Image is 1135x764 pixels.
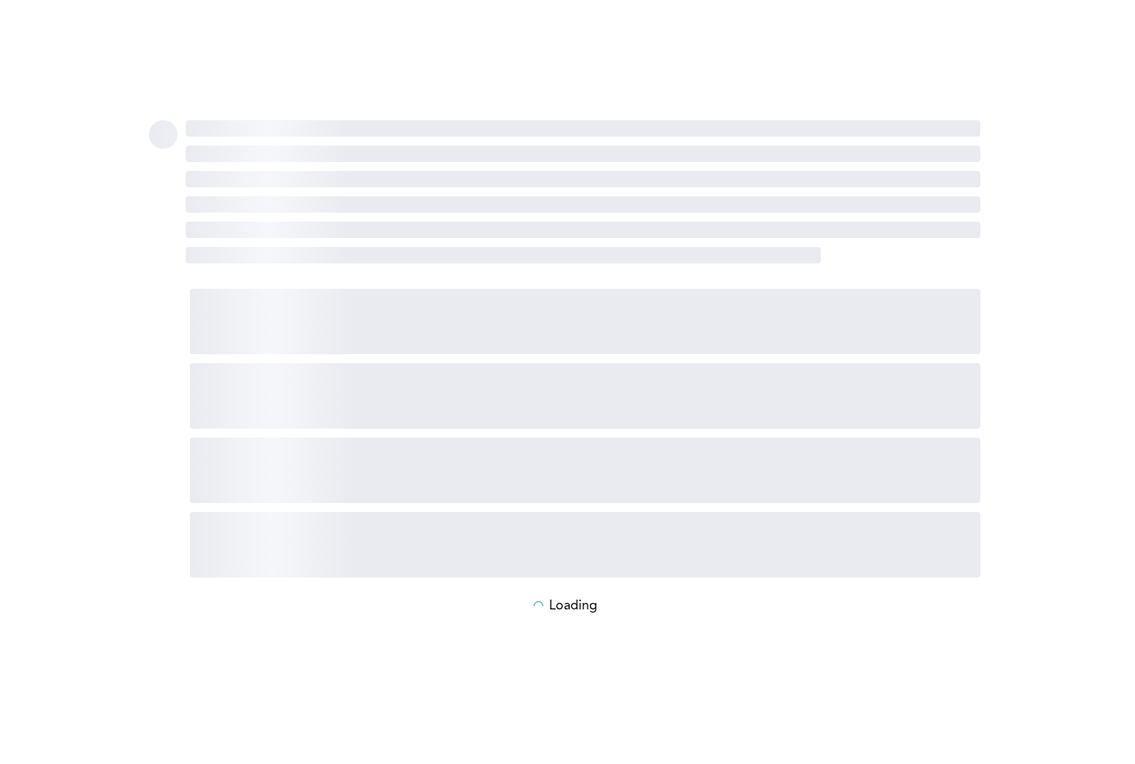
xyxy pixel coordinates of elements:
span: ‌ [190,363,980,429]
span: ‌ [186,171,980,187]
span: ‌ [190,289,980,354]
p: Loading [549,599,597,613]
span: ‌ [186,120,980,137]
span: ‌ [190,512,980,577]
span: ‌ [186,196,980,213]
span: ‌ [186,146,980,162]
span: ‌ [186,247,822,263]
span: ‌ [186,222,980,238]
span: ‌ [190,438,980,503]
span: ‌ [149,120,178,149]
